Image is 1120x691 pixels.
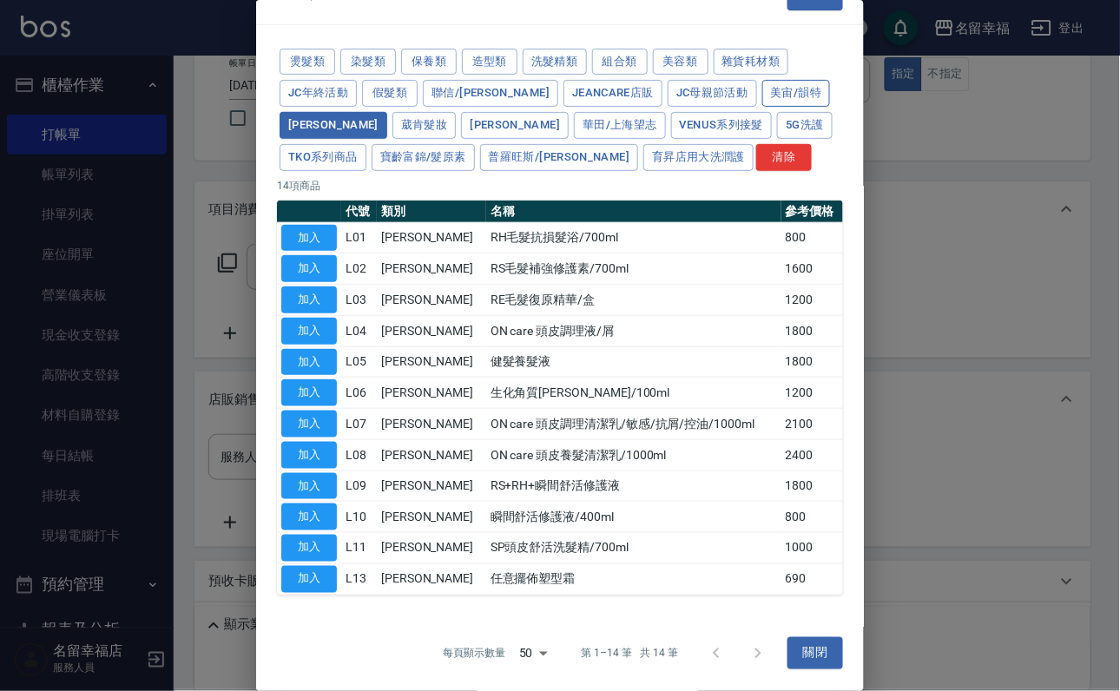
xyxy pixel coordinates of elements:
th: 名稱 [486,201,781,223]
button: 育昇店用大洗潤護 [643,144,754,171]
td: 1800 [781,315,843,346]
td: [PERSON_NAME] [377,502,486,533]
div: 50 [512,630,554,677]
p: 每頁顯示數量 [443,646,505,661]
td: L10 [341,502,377,533]
button: 造型類 [462,49,517,76]
button: 加入 [281,379,337,406]
td: 瞬間舒活修護液/400ml [486,502,781,533]
td: 690 [781,563,843,595]
td: 1800 [781,471,843,502]
td: [PERSON_NAME] [377,315,486,346]
button: 加入 [281,566,337,593]
td: L09 [341,471,377,502]
td: L01 [341,222,377,253]
td: 任意擺佈塑型霜 [486,563,781,595]
td: L05 [341,346,377,378]
td: [PERSON_NAME] [377,439,486,471]
td: [PERSON_NAME] [377,409,486,440]
td: ON care 頭皮養髮清潔乳/1000ml [486,439,781,471]
td: L08 [341,439,377,471]
td: L06 [341,378,377,409]
button: 假髮類 [362,80,418,107]
button: 加入 [281,349,337,376]
button: 加入 [281,318,337,345]
button: JC年終活動 [280,80,357,107]
td: L11 [341,533,377,564]
td: ON care 頭皮調理清潔乳/敏感/抗屑/控油/1000ml [486,409,781,440]
td: [PERSON_NAME] [377,378,486,409]
td: L13 [341,563,377,595]
td: [PERSON_NAME] [377,471,486,502]
td: ON care 頭皮調理液/屑 [486,315,781,346]
button: TKO系列商品 [280,144,366,171]
td: 1000 [781,533,843,564]
button: [PERSON_NAME] [280,112,387,139]
p: 14 項商品 [277,178,843,194]
button: 加入 [281,255,337,282]
button: Venus系列接髮 [671,112,772,139]
td: 800 [781,502,843,533]
button: 美容類 [653,49,708,76]
td: 1600 [781,253,843,285]
td: 800 [781,222,843,253]
button: 普羅旺斯/[PERSON_NAME] [480,144,639,171]
td: 1200 [781,285,843,316]
td: L07 [341,409,377,440]
td: 生化角質[PERSON_NAME]/100ml [486,378,781,409]
td: [PERSON_NAME] [377,533,486,564]
button: [PERSON_NAME] [461,112,569,139]
td: L04 [341,315,377,346]
button: 葳肯髮妝 [392,112,457,139]
td: RH毛髮抗損髮浴/700ml [486,222,781,253]
td: L03 [341,285,377,316]
button: 華田/上海望志 [574,112,666,139]
td: RS+RH+瞬間舒活修護液 [486,471,781,502]
button: 加入 [281,535,337,562]
th: 參考價格 [781,201,843,223]
button: 加入 [281,225,337,252]
td: L02 [341,253,377,285]
button: 加入 [281,503,337,530]
td: 1200 [781,378,843,409]
th: 代號 [341,201,377,223]
td: [PERSON_NAME] [377,346,486,378]
p: 第 1–14 筆 共 14 筆 [582,646,678,661]
button: 清除 [756,144,812,171]
button: 染髮類 [340,49,396,76]
button: 加入 [281,442,337,469]
button: 洗髮精類 [523,49,587,76]
td: [PERSON_NAME] [377,222,486,253]
button: 5G洗護 [777,112,833,139]
th: 類別 [377,201,486,223]
button: JC母親節活動 [668,80,757,107]
button: 組合類 [592,49,648,76]
td: 2400 [781,439,843,471]
button: 保養類 [401,49,457,76]
td: [PERSON_NAME] [377,285,486,316]
button: 寶齡富錦/髮原素 [372,144,475,171]
td: [PERSON_NAME] [377,563,486,595]
td: 健髮養髮液 [486,346,781,378]
td: RS毛髮補強修護素/700ml [486,253,781,285]
button: 聯信/[PERSON_NAME] [423,80,558,107]
td: 1800 [781,346,843,378]
button: 關閉 [787,637,843,669]
button: 加入 [281,473,337,500]
td: [PERSON_NAME] [377,253,486,285]
td: 2100 [781,409,843,440]
button: 雜貨耗材類 [714,49,789,76]
button: 加入 [281,411,337,438]
button: 加入 [281,286,337,313]
button: 燙髮類 [280,49,335,76]
button: 美宙/韻特 [762,80,831,107]
td: RE毛髮復原精華/盒 [486,285,781,316]
td: SP頭皮舒活洗髮精/700ml [486,533,781,564]
button: JeanCare店販 [563,80,662,107]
